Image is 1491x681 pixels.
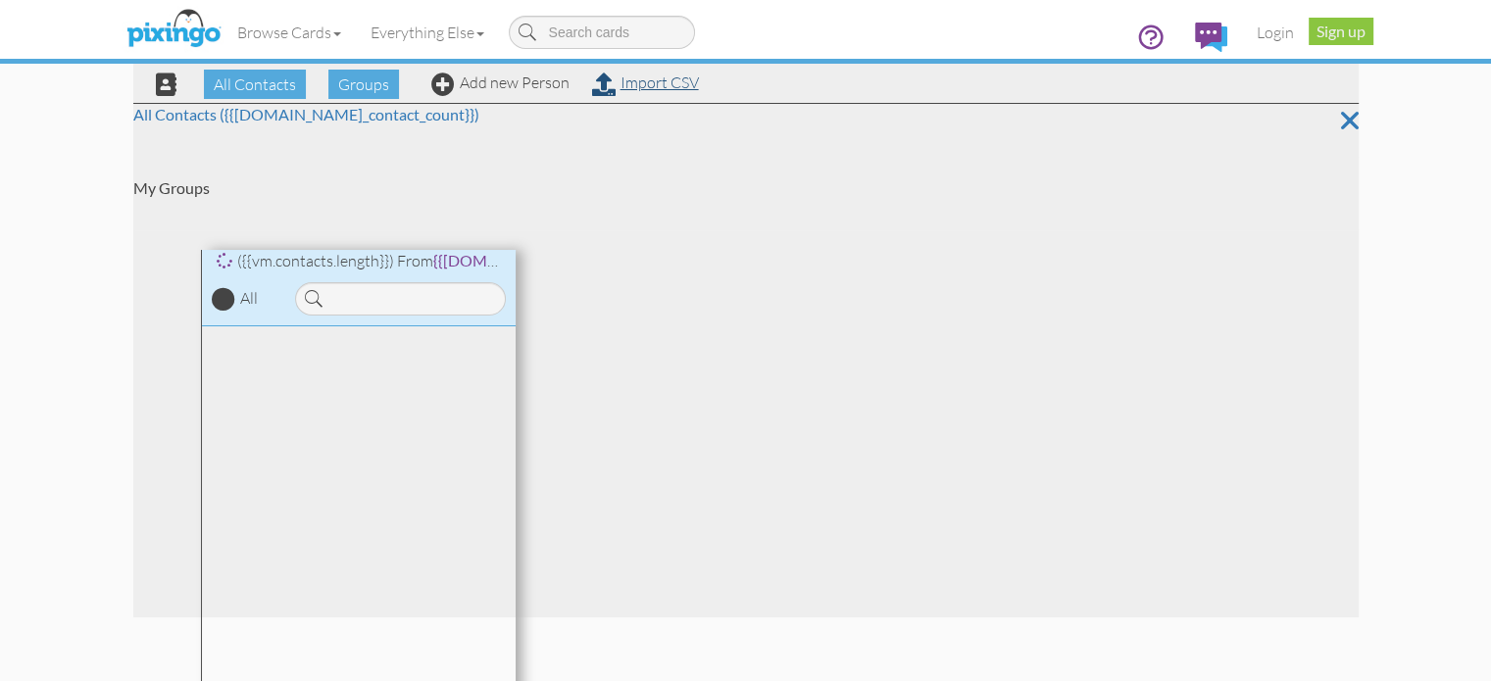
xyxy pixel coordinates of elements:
[223,8,356,57] a: Browse Cards
[133,105,479,123] a: All Contacts ({{[DOMAIN_NAME]_contact_count}})
[356,8,499,57] a: Everything Else
[431,73,570,92] a: Add new Person
[328,70,399,99] span: Groups
[1309,18,1373,45] a: Sign up
[240,287,258,310] div: All
[133,178,210,197] strong: My Groups
[509,16,695,49] input: Search cards
[1242,8,1309,57] a: Login
[122,5,225,54] img: pixingo logo
[592,73,699,92] a: Import CSV
[204,70,306,99] span: All Contacts
[1490,680,1491,681] iframe: Chat
[433,251,624,270] span: {{[DOMAIN_NAME]_name}}
[202,250,516,272] div: ({{vm.contacts.length}}) From
[1195,23,1227,52] img: comments.svg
